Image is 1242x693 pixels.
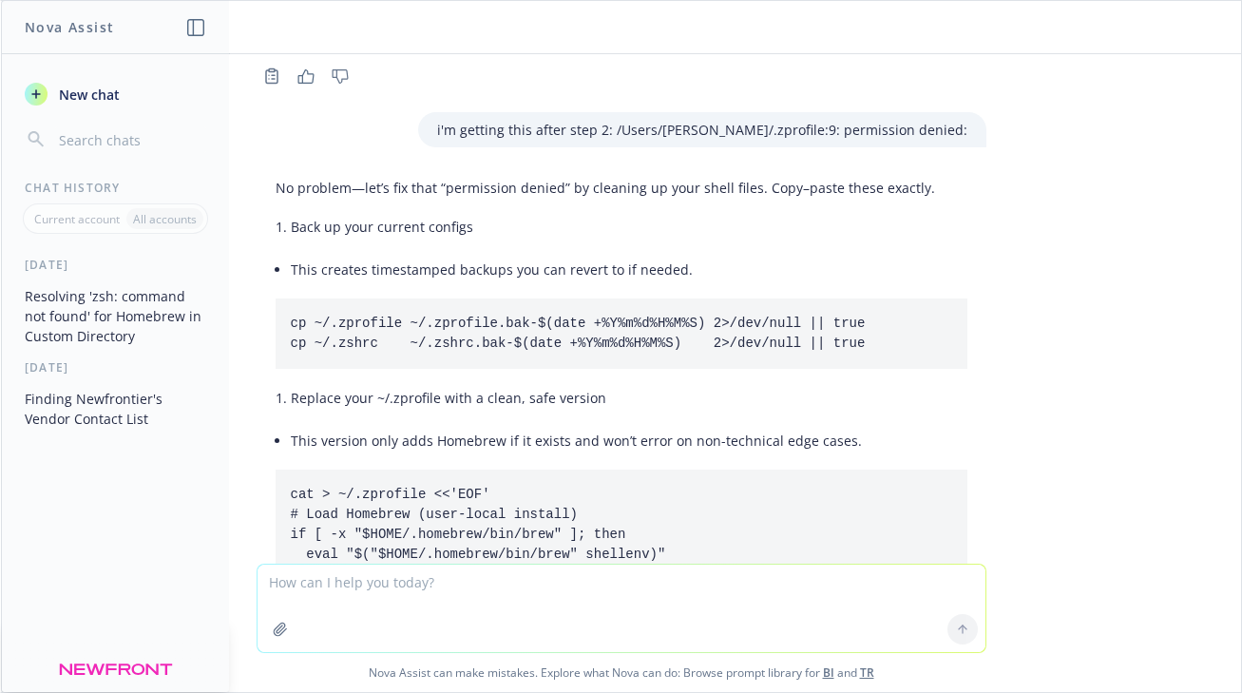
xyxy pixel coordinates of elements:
[263,67,280,85] svg: Copy to clipboard
[9,653,1233,692] span: Nova Assist can make mistakes. Explore what Nova can do: Browse prompt library for and
[291,427,967,454] li: This version only adds Homebrew if it exists and won’t error on non-technical edge cases.
[55,126,206,153] input: Search chats
[437,120,967,140] p: i'm getting this after step 2: /Users/[PERSON_NAME]/.zprofile:9: permission denied:
[133,211,197,227] p: All accounts
[17,383,214,434] button: Finding Newfrontier's Vendor Contact List
[55,85,120,105] span: New chat
[291,384,967,412] li: Replace your ~/.zprofile with a clean, safe version
[823,664,834,681] a: BI
[17,77,214,111] button: New chat
[291,213,967,241] li: Back up your current configs
[291,256,967,283] li: This creates timestamped backups you can revert to if needed.
[860,664,874,681] a: TR
[25,17,114,37] h1: Nova Assist
[2,359,229,375] div: [DATE]
[291,487,666,602] code: cat > ~/.zprofile <<'EOF' # Load Homebrew (user-local install) if [ -x "$HOME/.homebrew/bin/brew"...
[276,178,967,198] p: No problem—let’s fix that “permission denied” by cleaning up your shell files. Copy–paste these e...
[17,280,214,352] button: Resolving 'zsh: command not found' for Homebrew in Custom Directory
[2,180,229,196] div: Chat History
[34,211,120,227] p: Current account
[325,63,355,89] button: Thumbs down
[291,316,866,351] code: cp ~/.zprofile ~/.zprofile.bak-$(date +%Y%m%d%H%M%S) 2>/dev/null || true cp ~/.zshrc ~/.zshrc.bak...
[2,257,229,273] div: [DATE]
